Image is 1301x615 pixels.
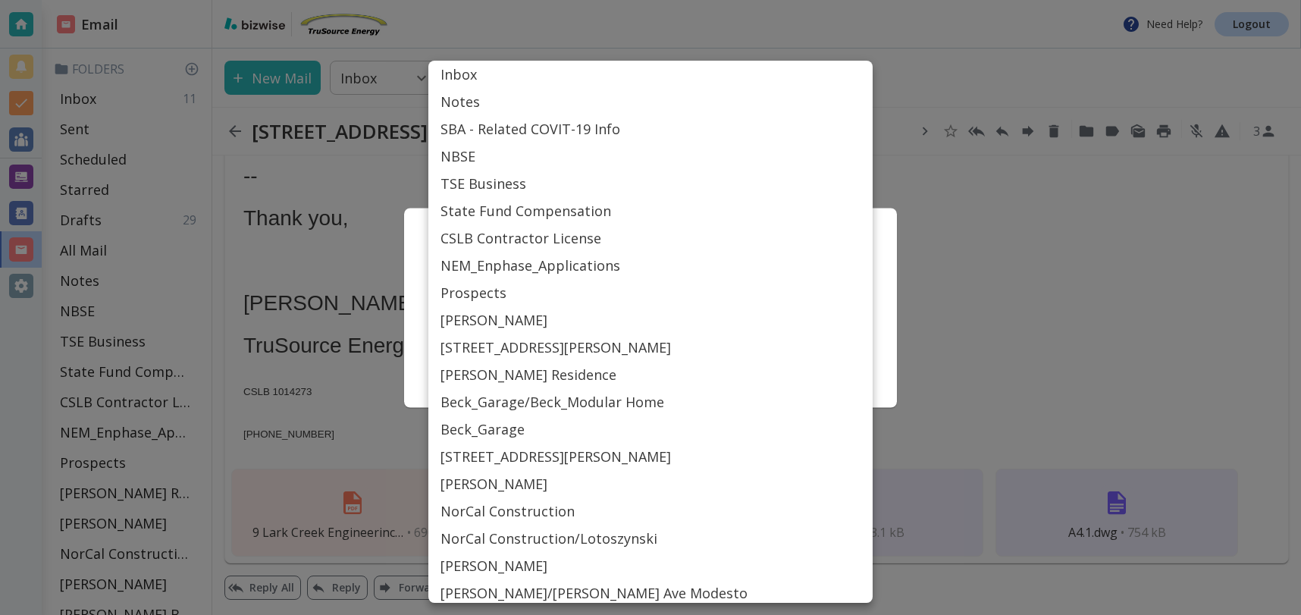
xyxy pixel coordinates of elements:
[428,552,873,579] li: [PERSON_NAME]
[428,334,873,361] li: [STREET_ADDRESS][PERSON_NAME]
[428,88,873,115] li: Notes
[428,170,873,197] li: TSE Business
[428,416,873,443] li: Beck_Garage
[428,224,873,252] li: CSLB Contractor License
[428,143,873,170] li: NBSE
[428,306,873,334] li: [PERSON_NAME]
[428,197,873,224] li: State Fund Compensation
[428,579,873,607] li: [PERSON_NAME]/[PERSON_NAME] Ave Modesto
[428,252,873,279] li: NEM_Enphase_Applications
[428,361,873,388] li: [PERSON_NAME] Residence
[428,388,873,416] li: Beck_Garage/Beck_Modular Home
[428,525,873,552] li: NorCal Construction/Lotoszynski
[428,61,873,88] li: Inbox
[428,497,873,525] li: NorCal Construction
[428,115,873,143] li: SBA - Related COVIT-19 Info
[428,470,873,497] li: [PERSON_NAME]
[428,279,873,306] li: Prospects
[428,443,873,470] li: [STREET_ADDRESS][PERSON_NAME]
